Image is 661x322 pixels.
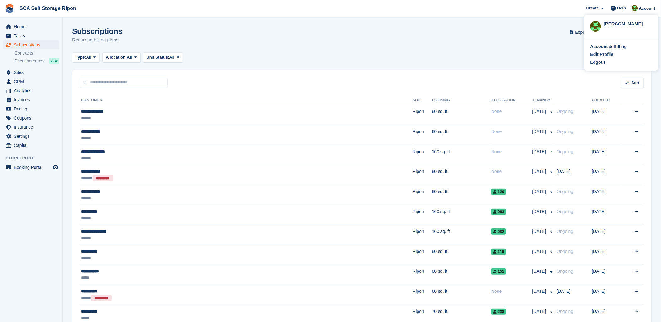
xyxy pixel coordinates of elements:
a: menu [3,95,59,104]
span: Storefront [6,155,62,161]
a: menu [3,68,59,77]
td: [DATE] [592,285,622,305]
td: Ripon [413,125,432,145]
td: [DATE] [592,205,622,225]
h1: Subscriptions [72,27,122,35]
td: [DATE] [592,145,622,165]
button: Type: All [72,52,100,63]
span: Sort [632,80,640,86]
button: Export [568,27,596,37]
span: Sites [14,68,51,77]
td: [DATE] [592,265,622,285]
a: menu [3,123,59,131]
div: Account & Billing [590,43,627,50]
span: Help [617,5,626,11]
a: menu [3,141,59,150]
div: Logout [590,59,605,66]
span: 119 [491,249,506,255]
div: None [491,288,532,295]
td: 160 sq. ft [432,145,491,165]
span: [DATE] [557,289,571,294]
span: Ongoing [557,209,573,214]
a: menu [3,163,59,172]
span: Capital [14,141,51,150]
span: Ongoing [557,189,573,194]
span: Insurance [14,123,51,131]
td: 160 sq. ft [432,225,491,245]
td: Ripon [413,285,432,305]
span: All [169,54,175,61]
span: Ongoing [557,309,573,314]
td: [DATE] [592,125,622,145]
span: [DATE] [532,188,547,195]
span: [DATE] [532,208,547,215]
span: All [127,54,132,61]
span: Tasks [14,31,51,40]
td: Ripon [413,105,432,125]
td: [DATE] [592,105,622,125]
span: 120 [491,189,506,195]
span: Booking Portal [14,163,51,172]
span: Home [14,22,51,31]
td: 80 sq. ft [432,165,491,185]
span: [DATE] [532,268,547,275]
span: [DATE] [532,168,547,175]
th: Allocation [491,95,532,105]
td: Ripon [413,265,432,285]
button: Allocation: All [102,52,141,63]
span: CRM [14,77,51,86]
a: Account & Billing [590,43,652,50]
td: [DATE] [592,165,622,185]
a: menu [3,86,59,95]
span: [DATE] [532,128,547,135]
span: Ongoing [557,229,573,234]
div: None [491,108,532,115]
a: Logout [590,59,652,66]
a: menu [3,22,59,31]
span: [DATE] [532,108,547,115]
a: Contracts [14,50,59,56]
a: menu [3,40,59,49]
td: Ripon [413,145,432,165]
span: Subscriptions [14,40,51,49]
td: Ripon [413,225,432,245]
span: Export [575,29,588,35]
a: menu [3,105,59,113]
img: stora-icon-8386f47178a22dfd0bd8f6a31ec36ba5ce8667c1dd55bd0f319d3a0aa187defe.svg [5,4,14,13]
span: [DATE] [532,228,547,235]
a: Price increases NEW [14,57,59,64]
span: Create [586,5,599,11]
td: 160 sq. ft [432,205,491,225]
a: menu [3,114,59,122]
img: Kelly Neesham [590,21,601,32]
span: Unit Status: [147,54,169,61]
a: menu [3,132,59,141]
span: Ongoing [557,129,573,134]
p: Recurring billing plans [72,36,122,44]
td: 80 sq. ft [432,105,491,125]
div: Edit Profile [590,51,614,58]
td: Ripon [413,245,432,265]
a: Edit Profile [590,51,652,58]
span: [DATE] [532,248,547,255]
td: 80 sq. ft [432,125,491,145]
span: Ongoing [557,249,573,254]
th: Booking [432,95,491,105]
div: NEW [49,58,59,64]
span: Ongoing [557,269,573,274]
td: Ripon [413,205,432,225]
span: Settings [14,132,51,141]
span: Coupons [14,114,51,122]
th: Customer [80,95,413,105]
td: [DATE] [592,185,622,205]
button: Unit Status: All [143,52,183,63]
span: Allocation: [106,54,127,61]
span: Invoices [14,95,51,104]
th: Tenancy [532,95,554,105]
td: [DATE] [592,225,622,245]
div: None [491,148,532,155]
div: None [491,128,532,135]
span: Ongoing [557,109,573,114]
span: [DATE] [532,148,547,155]
td: 60 sq. ft [432,285,491,305]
